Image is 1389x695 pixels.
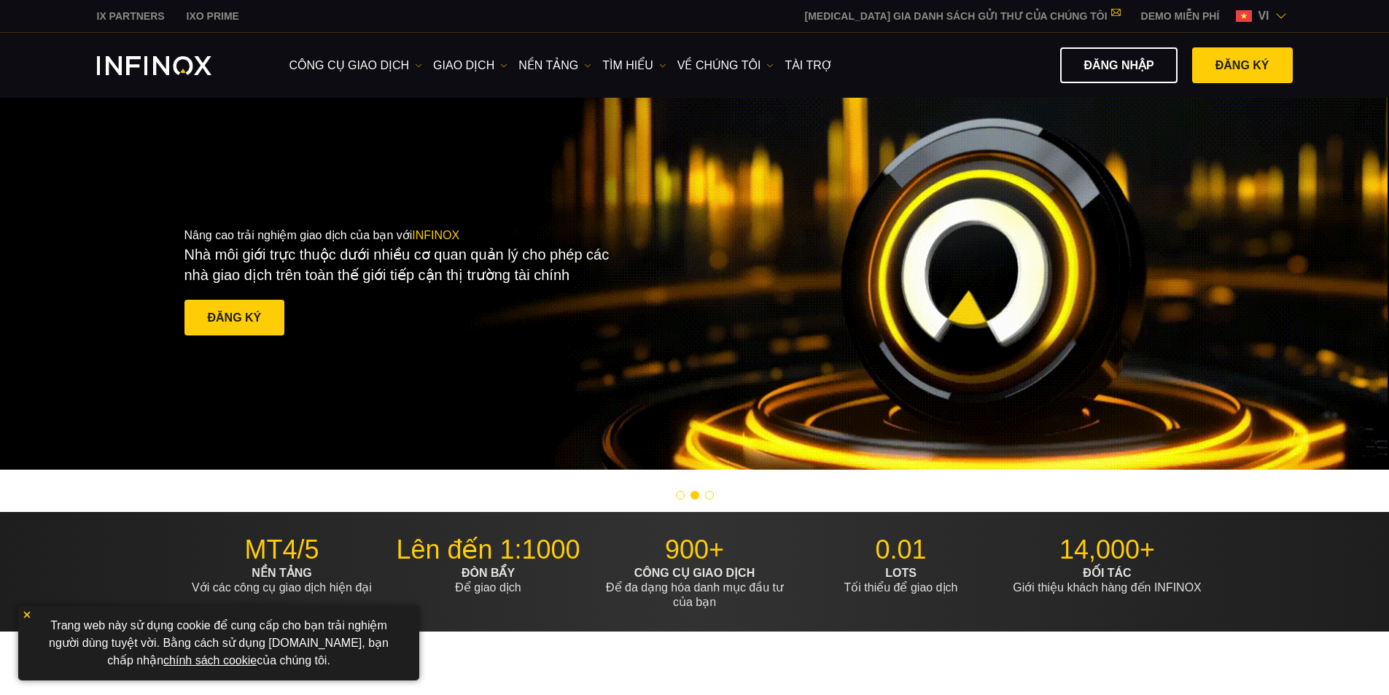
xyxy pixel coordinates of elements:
[97,56,246,75] a: INFINOX Logo
[184,566,380,595] p: Với các công cụ giao dịch hiện đại
[705,491,714,500] span: Go to slide 3
[176,9,250,24] a: INFINOX
[634,567,755,579] strong: CÔNG CỤ GIAO DỊCH
[252,567,311,579] strong: NỀN TẢNG
[677,57,774,74] a: VỀ CHÚNG TÔI
[86,9,176,24] a: INFINOX
[1010,534,1205,566] p: 14,000+
[22,610,32,620] img: yellow close icon
[163,654,257,667] a: chính sách cookie
[885,567,917,579] strong: LOTS
[518,57,591,74] a: NỀN TẢNG
[1060,47,1177,83] a: Đăng nhập
[391,534,586,566] p: Lên đến 1:1000
[1192,47,1293,83] a: Đăng ký
[433,57,507,74] a: GIAO DỊCH
[785,57,832,74] a: Tài trợ
[184,300,285,335] a: Đăng ký
[1252,7,1275,25] span: vi
[690,491,699,500] span: Go to slide 2
[804,534,999,566] p: 0.01
[462,567,515,579] strong: ĐÒN BẨY
[184,244,618,285] p: Nhà môi giới trực thuộc dưới nhiều cơ quan quản lý cho phép các nhà giao dịch trên toàn thế giới ...
[602,57,666,74] a: Tìm hiểu
[26,613,412,673] p: Trang web này sử dụng cookie để cung cấp cho bạn trải nghiệm người dùng tuyệt vời. Bằng cách sử d...
[676,491,685,500] span: Go to slide 1
[1010,566,1205,595] p: Giới thiệu khách hàng đến INFINOX
[794,10,1130,22] a: [MEDICAL_DATA] GIA DANH SÁCH GỬI THƯ CỦA CHÚNG TÔI
[184,534,380,566] p: MT4/5
[1130,9,1231,24] a: INFINOX MENU
[804,566,999,595] p: Tối thiểu để giao dịch
[1083,567,1131,579] strong: ĐỐI TÁC
[391,566,586,595] p: Để giao dịch
[412,229,459,241] span: INFINOX
[597,534,793,566] p: 900+
[289,57,423,74] a: công cụ giao dịch
[184,205,725,362] div: Nâng cao trải nghiệm giao dịch của bạn với
[597,566,793,610] p: Để đa dạng hóa danh mục đầu tư của bạn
